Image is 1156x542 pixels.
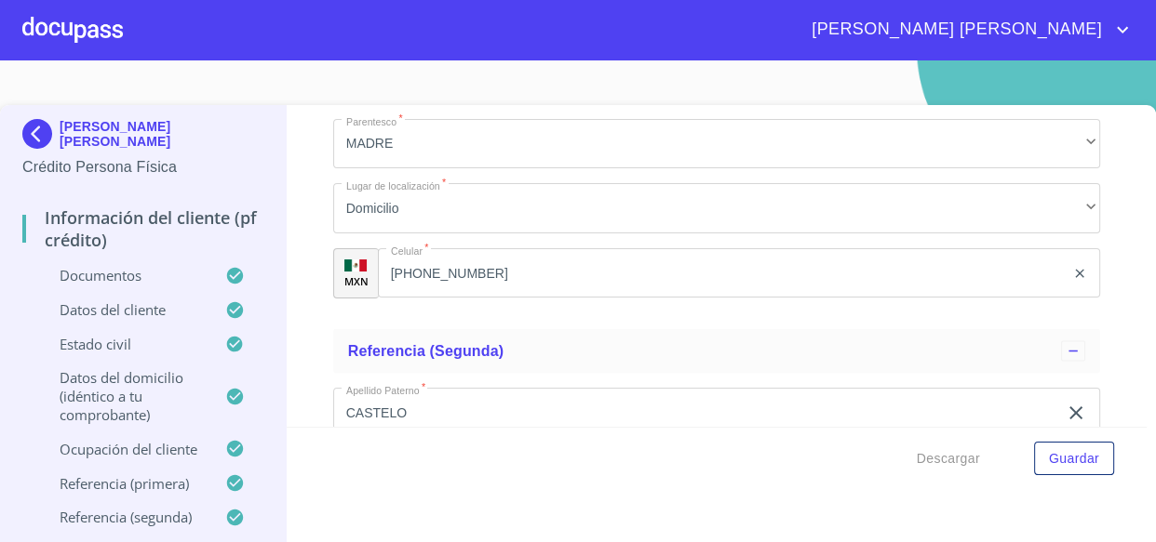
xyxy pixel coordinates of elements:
[22,206,263,251] p: Información del cliente (PF crédito)
[22,368,225,424] p: Datos del domicilio (idéntico a tu comprobante)
[344,259,367,272] img: R93DlvwvvjP9fbrDwZeCRYBHk45OWMq+AAOlFVsxT89f82nwPLnD58IP7+ANJEaWYhP0Tx8kkA0WlQMPQsAAgwAOmBj20AXj6...
[333,328,1101,373] div: Referencia (segunda)
[22,440,225,458] p: Ocupación del Cliente
[22,508,225,526] p: Referencia (segunda)
[917,447,980,470] span: Descargar
[798,15,1134,45] button: account of current user
[333,119,1101,169] div: MADRE
[1034,442,1114,476] button: Guardar
[798,15,1111,45] span: [PERSON_NAME] [PERSON_NAME]
[22,119,60,149] img: Docupass spot blue
[333,183,1101,233] div: Domicilio
[22,300,225,319] p: Datos del cliente
[22,156,263,178] p: Crédito Persona Física
[909,442,988,476] button: Descargar
[22,474,225,493] p: Referencia (primera)
[1065,402,1087,424] button: clear input
[344,274,369,288] p: MXN
[348,342,504,358] span: Referencia (segunda)
[22,266,225,284] p: Documentos
[1072,266,1087,281] button: clear input
[22,119,263,156] div: [PERSON_NAME] [PERSON_NAME]
[1049,447,1099,470] span: Guardar
[60,119,263,149] p: [PERSON_NAME] [PERSON_NAME]
[22,335,225,353] p: Estado Civil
